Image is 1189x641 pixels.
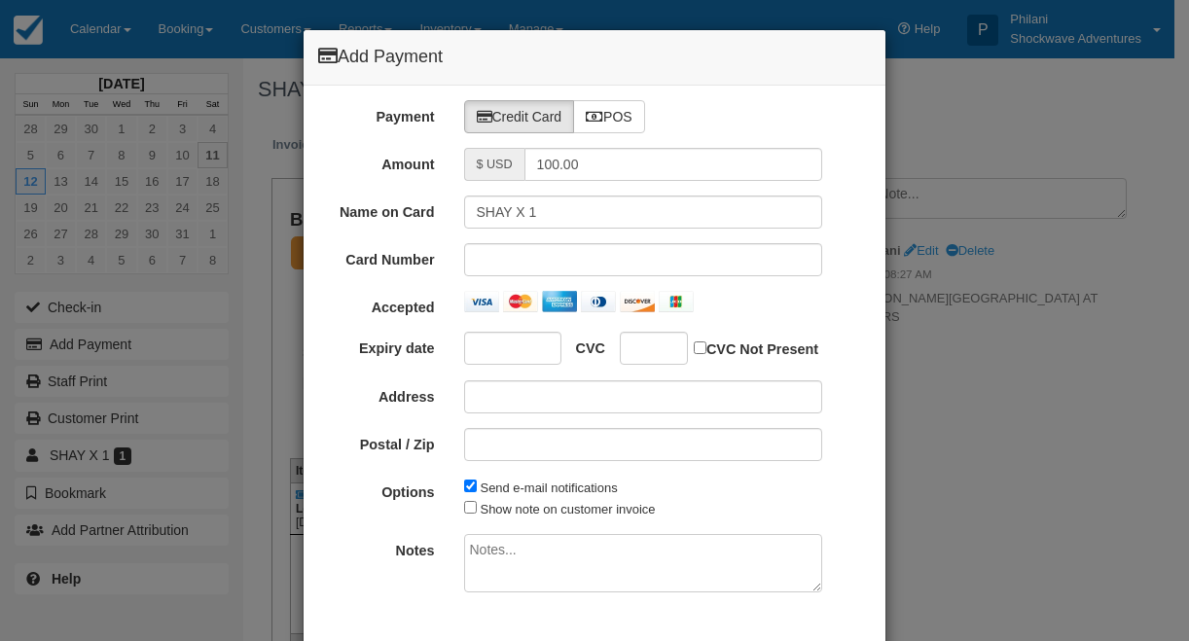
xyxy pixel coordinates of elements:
[694,338,818,360] label: CVC Not Present
[464,100,575,133] label: Credit Card
[573,100,645,133] label: POS
[304,428,450,455] label: Postal / Zip
[304,196,450,223] label: Name on Card
[304,291,450,318] label: Accepted
[481,502,656,516] label: Show note on customer invoice
[304,380,450,408] label: Address
[481,481,618,495] label: Send e-mail notifications
[304,476,450,503] label: Options
[561,332,605,359] label: CVC
[694,341,706,354] input: CVC Not Present
[304,332,450,359] label: Expiry date
[477,158,513,171] small: $ USD
[318,45,871,70] h4: Add Payment
[304,100,450,127] label: Payment
[304,243,450,270] label: Card Number
[304,148,450,175] label: Amount
[304,534,450,561] label: Notes
[524,148,823,181] input: Valid amount required.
